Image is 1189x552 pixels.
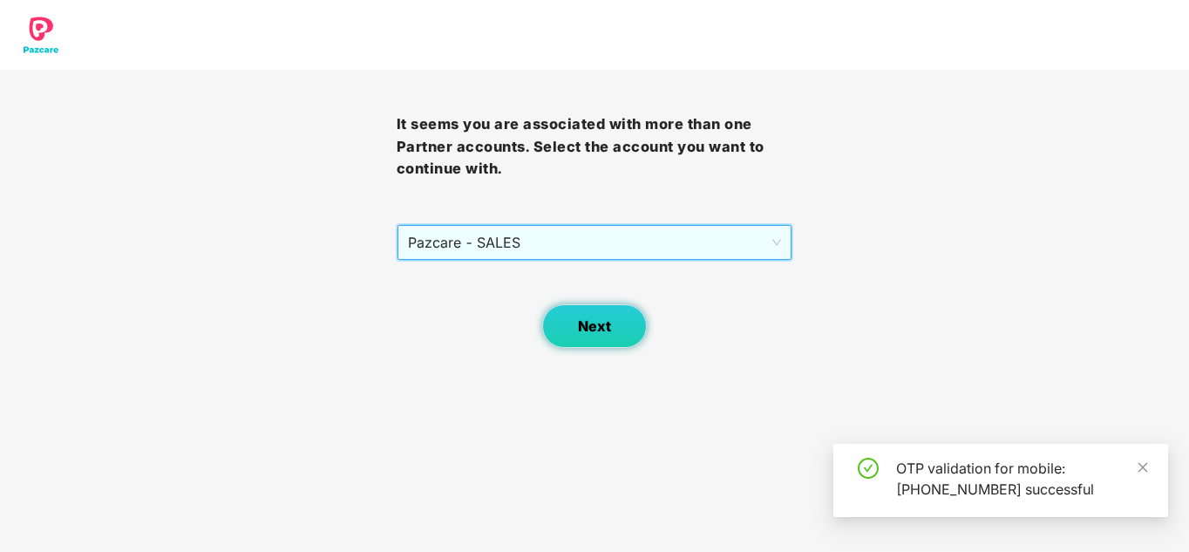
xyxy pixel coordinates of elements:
span: Pazcare - SALES [408,226,782,259]
button: Next [542,304,647,348]
span: Next [578,318,611,335]
h3: It seems you are associated with more than one Partner accounts. Select the account you want to c... [397,113,793,181]
div: OTP validation for mobile: [PHONE_NUMBER] successful [896,458,1147,500]
span: close [1137,461,1149,474]
span: check-circle [858,458,879,479]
